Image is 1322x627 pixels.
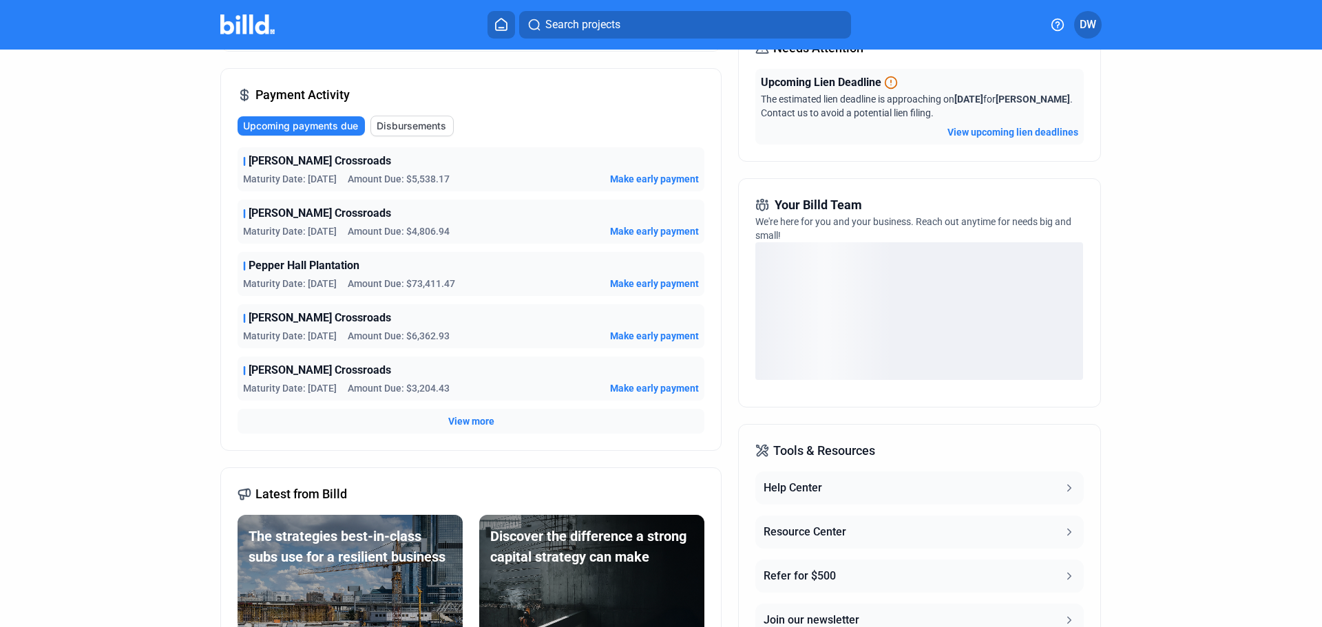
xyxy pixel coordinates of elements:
[249,257,359,274] span: Pepper Hall Plantation
[448,414,494,428] button: View more
[243,329,337,343] span: Maturity Date: [DATE]
[519,11,851,39] button: Search projects
[255,485,347,504] span: Latest from Billd
[755,516,1083,549] button: Resource Center
[610,172,699,186] button: Make early payment
[610,224,699,238] button: Make early payment
[348,224,450,238] span: Amount Due: $4,806.94
[249,362,391,379] span: [PERSON_NAME] Crossroads
[348,381,450,395] span: Amount Due: $3,204.43
[764,568,836,584] div: Refer for $500
[370,116,454,136] button: Disbursements
[755,471,1083,504] button: Help Center
[755,560,1083,593] button: Refer for $500
[755,242,1083,380] div: loading
[377,119,446,133] span: Disbursements
[249,205,391,222] span: [PERSON_NAME] Crossroads
[249,310,391,326] span: [PERSON_NAME] Crossroads
[243,172,337,186] span: Maturity Date: [DATE]
[1080,17,1096,33] span: DW
[761,74,881,91] span: Upcoming Lien Deadline
[243,224,337,238] span: Maturity Date: [DATE]
[755,216,1071,241] span: We're here for you and your business. Reach out anytime for needs big and small!
[775,195,862,215] span: Your Billd Team
[761,94,1073,118] span: The estimated lien deadline is approaching on for . Contact us to avoid a potential lien filing.
[764,524,846,540] div: Resource Center
[954,94,983,105] span: [DATE]
[243,119,358,133] span: Upcoming payments due
[773,441,875,460] span: Tools & Resources
[610,277,699,290] button: Make early payment
[764,480,822,496] div: Help Center
[243,381,337,395] span: Maturity Date: [DATE]
[243,277,337,290] span: Maturity Date: [DATE]
[348,277,455,290] span: Amount Due: $73,411.47
[1074,11,1102,39] button: DW
[249,526,452,567] div: The strategies best-in-class subs use for a resilient business
[545,17,620,33] span: Search projects
[996,94,1070,105] span: [PERSON_NAME]
[238,116,365,136] button: Upcoming payments due
[348,329,450,343] span: Amount Due: $6,362.93
[490,526,693,567] div: Discover the difference a strong capital strategy can make
[610,381,699,395] button: Make early payment
[249,153,391,169] span: [PERSON_NAME] Crossroads
[348,172,450,186] span: Amount Due: $5,538.17
[947,125,1078,139] button: View upcoming lien deadlines
[255,85,350,105] span: Payment Activity
[610,329,699,343] button: Make early payment
[220,14,275,34] img: Billd Company Logo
